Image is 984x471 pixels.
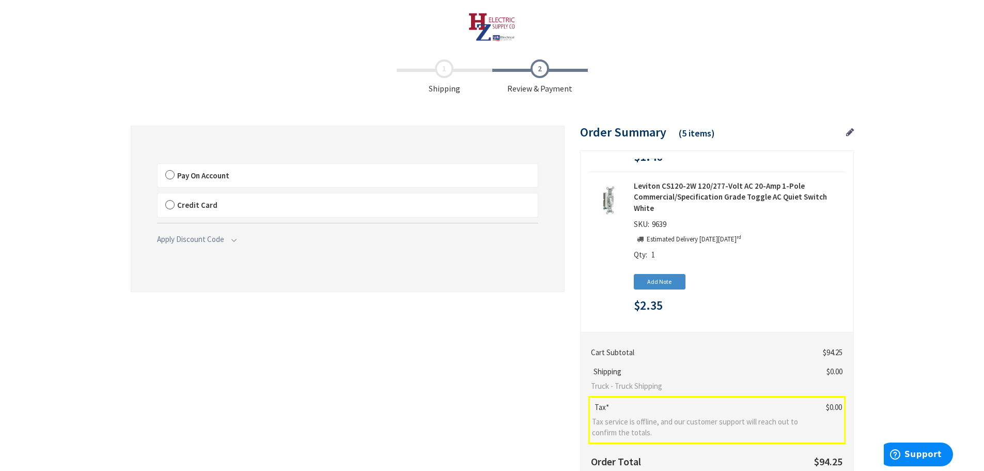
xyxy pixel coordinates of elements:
[634,235,741,245] p: Estimated Delivery [DATE][DATE]
[592,185,624,217] img: Leviton CS120-2W 120/277-Volt AC 20-Amp 1-Pole Commercial/Specification Grade Toggle AC Quiet Swi...
[814,455,842,468] span: $94.25
[634,150,663,163] span: $1.40
[591,381,806,391] span: Truck - Truck Shipping
[580,124,666,140] span: Order Summary
[591,367,624,376] span: Shipping
[634,219,669,233] div: SKU:
[177,171,229,180] span: Pay On Account
[591,455,641,468] strong: Order Total
[679,127,715,139] span: (5 items)
[592,416,806,438] span: Tax service is offline, and our customer support will reach out to confirm the totals.
[651,250,655,260] span: 1
[157,234,224,244] span: Apply Discount Code
[823,347,842,357] span: $94.25
[492,59,588,95] span: Review & Payment
[826,402,842,412] span: $0.00
[634,250,646,260] span: Qty
[397,59,492,95] span: Shipping
[649,219,669,229] span: 9639
[884,443,953,468] iframe: Opens a widget where you can find more information
[737,234,741,240] sup: rd
[634,180,846,214] strong: Leviton CS120-2W 120/277-Volt AC 20-Amp 1-Pole Commercial/Specification Grade Toggle AC Quiet Swi...
[826,367,842,376] span: $0.00
[589,343,810,362] th: Cart Subtotal
[177,200,217,210] span: Credit Card
[634,299,663,312] span: $2.35
[468,13,516,41] img: HZ Electric Supply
